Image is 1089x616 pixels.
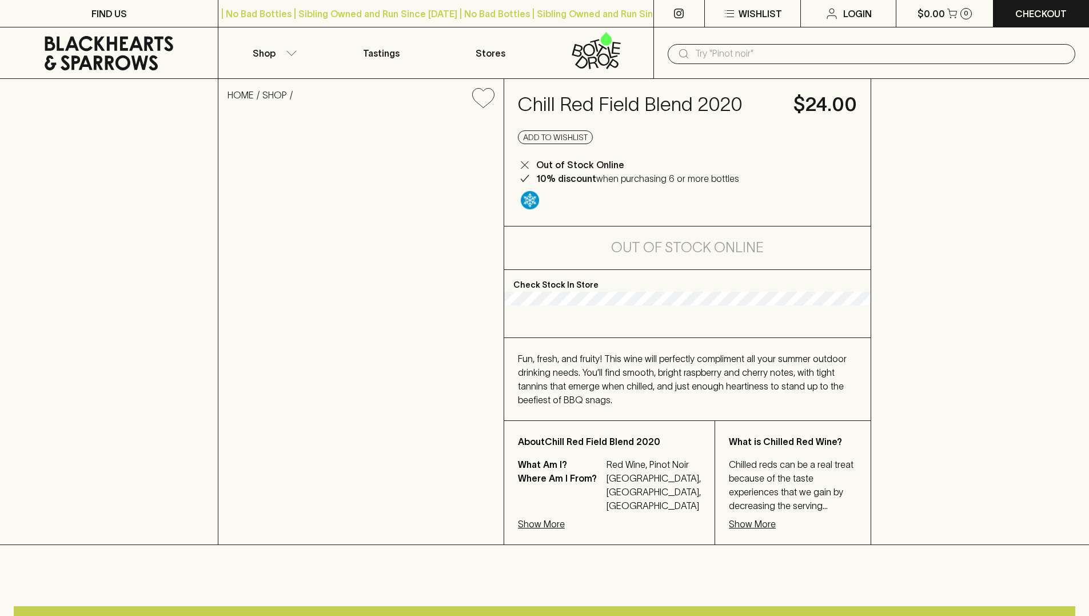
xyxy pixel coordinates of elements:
p: $0.00 [918,7,945,21]
p: when purchasing 6 or more bottles [536,172,739,185]
p: Red Wine, Pinot Noir [607,458,701,471]
a: SHOP [262,90,287,100]
h5: Out of Stock Online [611,239,764,257]
p: About Chill Red Field Blend 2020 [518,435,701,448]
p: Chilled reds can be a real treat because of the taste experiences that we gain by decreasing the ... [729,458,857,512]
p: Tastings [363,46,400,60]
p: Show More [518,517,565,531]
a: Stores [436,27,545,78]
p: Wishlist [739,7,782,21]
b: What is Chilled Red Wine? [729,436,842,447]
h4: $24.00 [793,93,857,117]
img: Chilled Red [521,191,539,209]
b: 10% discount [536,173,596,184]
p: [GEOGRAPHIC_DATA], [GEOGRAPHIC_DATA], [GEOGRAPHIC_DATA] [607,471,701,512]
p: Out of Stock Online [536,158,624,172]
button: Shop [218,27,327,78]
p: 0 [964,10,968,17]
button: Add to wishlist [468,84,499,113]
h4: Chill Red Field Blend 2020 [518,93,780,117]
p: Shop [253,46,276,60]
p: What Am I? [518,458,604,471]
img: 50706.png [218,117,504,545]
a: Wonderful as is, but a slight chill will enhance the aromatics and give it a beautiful crunch. [518,188,542,212]
a: HOME [228,90,254,100]
span: Fun, fresh, and fruity! This wine will perfectly compliment all your summer outdoor drinking need... [518,353,847,405]
p: Show More [729,517,776,531]
p: Where Am I From? [518,471,604,512]
p: FIND US [91,7,127,21]
p: Login [843,7,872,21]
p: Check Stock In Store [504,270,871,292]
a: Tastings [327,27,436,78]
button: Add to wishlist [518,130,593,144]
p: Stores [476,46,505,60]
input: Try "Pinot noir" [695,45,1066,63]
p: Checkout [1015,7,1067,21]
